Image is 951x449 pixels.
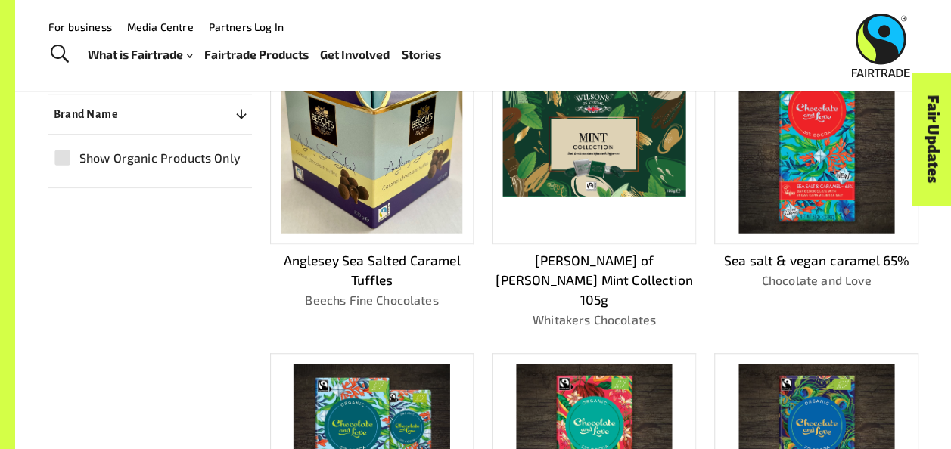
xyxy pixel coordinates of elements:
a: Media Centre [127,20,194,33]
a: [PERSON_NAME] of [PERSON_NAME] Mint Collection 105gWhitakers Chocolates [492,39,696,329]
p: [PERSON_NAME] of [PERSON_NAME] Mint Collection 105g [492,250,696,309]
a: For business [48,20,112,33]
a: Fairtrade Products [204,44,308,65]
span: Show Organic Products Only [79,149,241,167]
p: Chocolate and Love [714,271,918,290]
p: Beechs Fine Chocolates [270,291,474,309]
a: Stories [402,44,441,65]
a: Partners Log In [209,20,284,33]
img: Fairtrade Australia New Zealand logo [852,14,910,77]
a: Anglesey Sea Salted Caramel TufflesBeechs Fine Chocolates [270,39,474,329]
a: What is Fairtrade [88,44,192,65]
button: Brand Name [48,101,252,128]
p: Sea salt & vegan caramel 65% [714,250,918,270]
a: Get Involved [320,44,390,65]
p: Brand Name [54,105,119,123]
p: Whitakers Chocolates [492,311,696,329]
a: Toggle Search [41,36,78,73]
a: Sea salt & vegan caramel 65%Chocolate and Love [714,39,918,329]
p: Anglesey Sea Salted Caramel Tuffles [270,250,474,290]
